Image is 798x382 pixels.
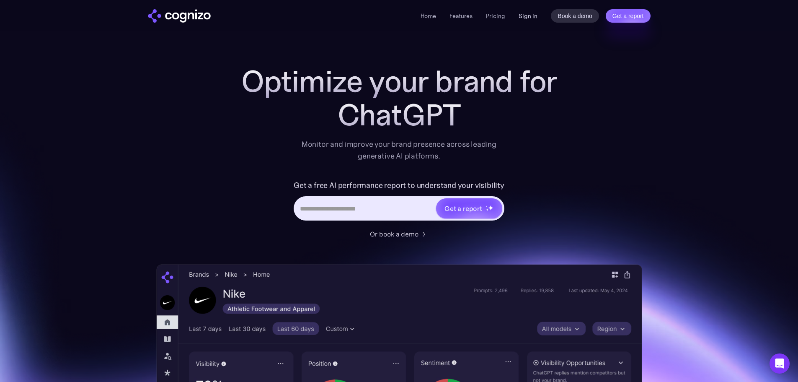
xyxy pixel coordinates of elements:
[421,12,436,20] a: Home
[294,179,504,225] form: Hero URL Input Form
[294,179,504,192] label: Get a free AI performance report to understand your visibility
[370,229,418,239] div: Or book a demo
[488,205,493,210] img: star
[435,197,503,219] a: Get a reportstarstarstar
[519,11,537,21] a: Sign in
[449,12,473,20] a: Features
[486,205,487,207] img: star
[296,138,502,162] div: Monitor and improve your brand presence across leading generative AI platforms.
[148,9,211,23] a: home
[770,353,790,374] div: Open Intercom Messenger
[232,65,567,98] h1: Optimize your brand for
[370,229,429,239] a: Or book a demo
[486,12,505,20] a: Pricing
[606,9,651,23] a: Get a report
[486,208,489,211] img: star
[551,9,599,23] a: Book a demo
[148,9,211,23] img: cognizo logo
[232,98,567,132] div: ChatGPT
[444,203,482,213] div: Get a report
